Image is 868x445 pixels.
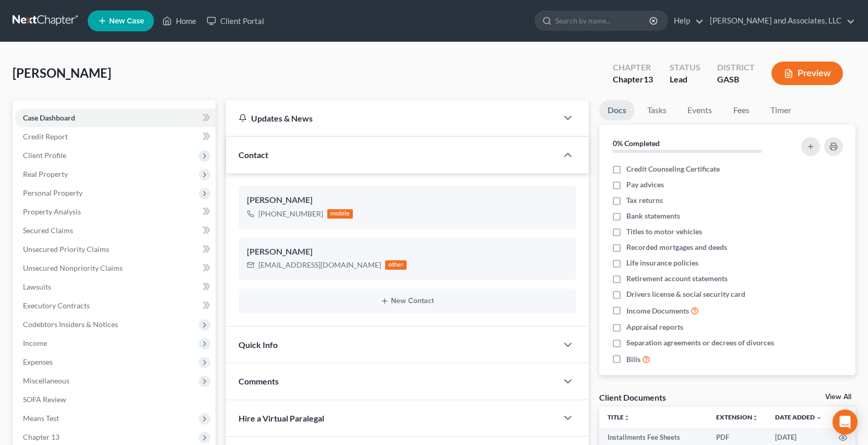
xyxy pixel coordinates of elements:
div: Chapter [613,74,653,86]
input: Search by name... [555,11,651,30]
span: Executory Contracts [23,301,90,310]
span: Life insurance policies [626,258,698,268]
span: Codebtors Insiders & Notices [23,320,118,329]
span: New Case [109,17,144,25]
span: Bills [626,354,640,365]
span: Bank statements [626,211,680,221]
a: Docs [599,100,635,121]
a: Executory Contracts [15,296,216,315]
a: Secured Claims [15,221,216,240]
span: Appraisal reports [626,322,683,332]
div: Updates & News [239,113,545,124]
span: Personal Property [23,188,82,197]
a: Timer [762,100,800,121]
div: [PHONE_NUMBER] [258,209,323,219]
span: Income Documents [626,306,689,316]
div: Status [670,62,700,74]
span: Tax returns [626,195,663,206]
a: Lawsuits [15,278,216,296]
a: Fees [724,100,758,121]
span: Expenses [23,357,53,366]
span: Chapter 13 [23,432,60,441]
a: Case Dashboard [15,109,216,127]
span: Secured Claims [23,226,73,235]
a: Help [669,11,704,30]
span: Credit Counseling Certificate [626,164,720,174]
a: Credit Report [15,127,216,146]
i: unfold_more [752,415,758,421]
div: [PERSON_NAME] [247,246,568,258]
div: Chapter [613,62,653,74]
a: [PERSON_NAME] and Associates, LLC [705,11,855,30]
span: Miscellaneous [23,376,69,385]
span: Credit Report [23,132,68,141]
div: GASB [717,74,755,86]
span: Hire a Virtual Paralegal [239,413,324,423]
span: Pay advices [626,179,664,190]
span: Quick Info [239,340,278,350]
span: Separation agreements or decrees of divorces [626,338,774,348]
div: Open Intercom Messenger [833,410,858,435]
span: Unsecured Priority Claims [23,245,109,254]
span: Unsecured Nonpriority Claims [23,263,123,272]
a: Titleunfold_more [608,413,630,421]
span: Real Property [23,170,68,178]
span: [PERSON_NAME] [13,65,111,80]
div: Lead [670,74,700,86]
a: Events [679,100,720,121]
i: expand_more [816,415,822,421]
div: District [717,62,755,74]
span: Titles to motor vehicles [626,226,702,237]
a: Home [157,11,201,30]
div: other [385,260,407,270]
span: SOFA Review [23,395,66,404]
a: View All [825,393,851,401]
button: Preview [771,62,843,85]
a: Client Portal [201,11,269,30]
span: Means Test [23,414,59,423]
span: Contact [239,150,268,160]
div: [PERSON_NAME] [247,194,568,207]
span: Income [23,339,47,347]
span: 13 [644,74,653,84]
span: Recorded mortgages and deeds [626,242,727,252]
span: Retirement account statements [626,273,728,284]
a: Unsecured Nonpriority Claims [15,259,216,278]
a: Tasks [639,100,675,121]
a: Property Analysis [15,202,216,221]
a: Date Added expand_more [775,413,822,421]
span: Case Dashboard [23,113,75,122]
button: New Contact [247,297,568,305]
strong: 0% Completed [613,139,660,148]
div: [EMAIL_ADDRESS][DOMAIN_NAME] [258,260,381,270]
div: Client Documents [599,392,666,403]
span: Drivers license & social security card [626,289,745,299]
span: Property Analysis [23,207,81,216]
a: Extensionunfold_more [716,413,758,421]
a: SOFA Review [15,390,216,409]
span: Client Profile [23,151,66,160]
i: unfold_more [624,415,630,421]
span: Comments [239,376,279,386]
div: mobile [327,209,353,219]
span: Lawsuits [23,282,51,291]
a: Unsecured Priority Claims [15,240,216,259]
